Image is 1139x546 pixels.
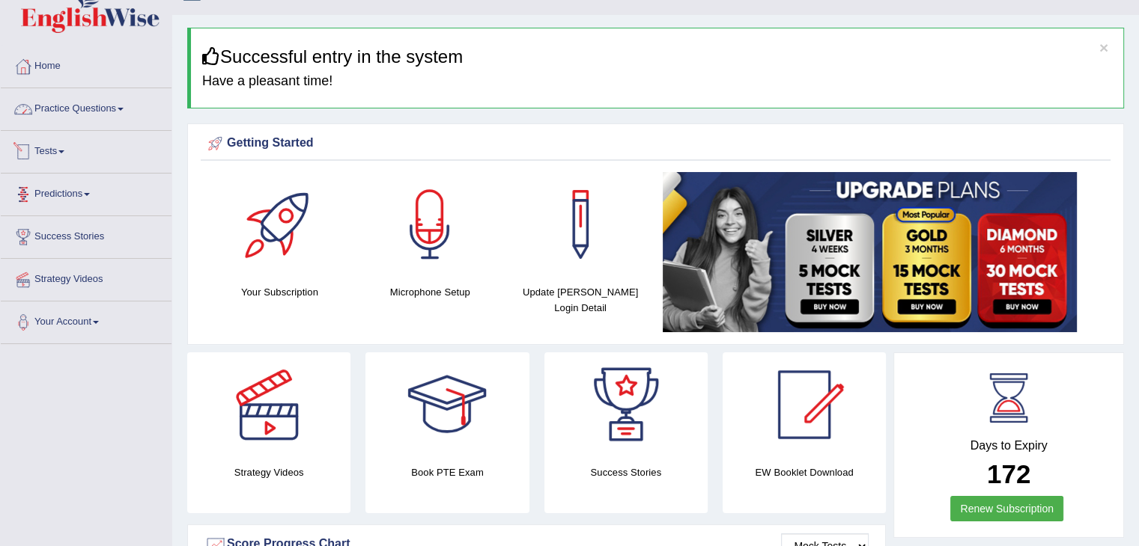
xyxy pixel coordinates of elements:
[1,174,171,211] a: Predictions
[1,259,171,296] a: Strategy Videos
[202,74,1112,89] h4: Have a pleasant time!
[950,496,1063,521] a: Renew Subscription
[202,47,1112,67] h3: Successful entry in the system
[204,132,1107,155] div: Getting Started
[544,464,708,480] h4: Success Stories
[723,464,886,480] h4: EW Booklet Download
[362,284,498,300] h4: Microphone Setup
[1099,40,1108,55] button: ×
[513,284,649,316] h4: Update [PERSON_NAME] Login Detail
[365,464,529,480] h4: Book PTE Exam
[1,88,171,126] a: Practice Questions
[987,459,1030,488] b: 172
[1,216,171,254] a: Success Stories
[663,172,1077,332] img: small5.jpg
[212,284,347,300] h4: Your Subscription
[911,439,1107,453] h4: Days to Expiry
[187,464,350,480] h4: Strategy Videos
[1,46,171,83] a: Home
[1,301,171,339] a: Your Account
[1,131,171,168] a: Tests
